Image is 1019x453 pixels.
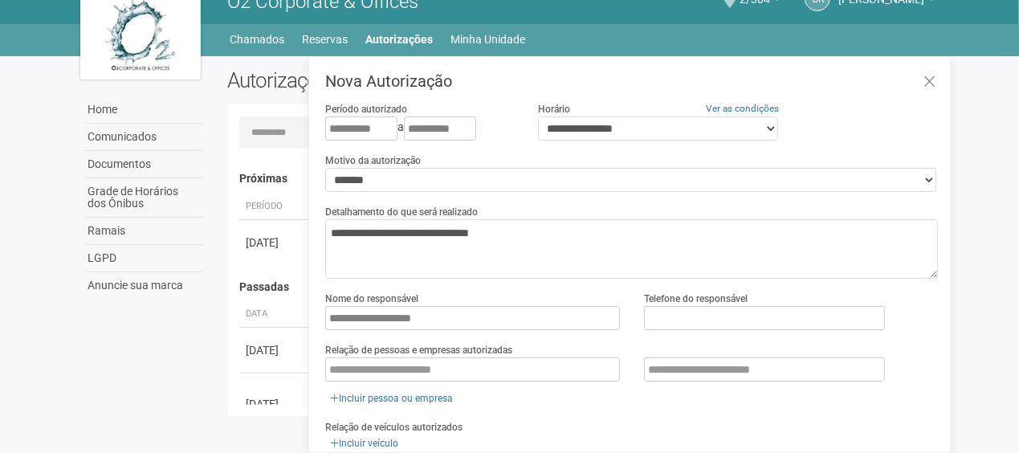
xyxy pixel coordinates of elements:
h4: Passadas [239,281,927,293]
label: Telefone do responsável [644,292,748,306]
a: Incluir veículo [325,435,403,452]
div: [DATE] [246,342,305,358]
a: Incluir pessoa ou empresa [325,390,458,407]
a: LGPD [84,245,203,272]
a: Home [84,96,203,124]
label: Detalhamento do que será realizado [325,205,478,219]
label: Período autorizado [325,102,407,116]
a: Comunicados [84,124,203,151]
label: Motivo da autorização [325,153,421,168]
label: Relação de pessoas e empresas autorizadas [325,343,512,357]
th: Período [239,194,312,220]
div: a [325,116,513,141]
a: Reservas [303,28,348,51]
th: Data [239,301,312,328]
a: Grade de Horários dos Ônibus [84,178,203,218]
label: Relação de veículos autorizados [325,420,463,435]
a: Minha Unidade [451,28,526,51]
a: Anuncie sua marca [84,272,203,299]
h3: Nova Autorização [325,73,938,89]
a: Documentos [84,151,203,178]
div: [DATE] [246,396,305,412]
a: Chamados [230,28,285,51]
a: Autorizações [366,28,434,51]
label: Nome do responsável [325,292,418,306]
a: Ramais [84,218,203,245]
a: Ver as condições [706,103,779,114]
h2: Autorizações [227,68,571,92]
div: [DATE] [246,235,305,251]
h4: Próximas [239,173,927,185]
label: Horário [538,102,570,116]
